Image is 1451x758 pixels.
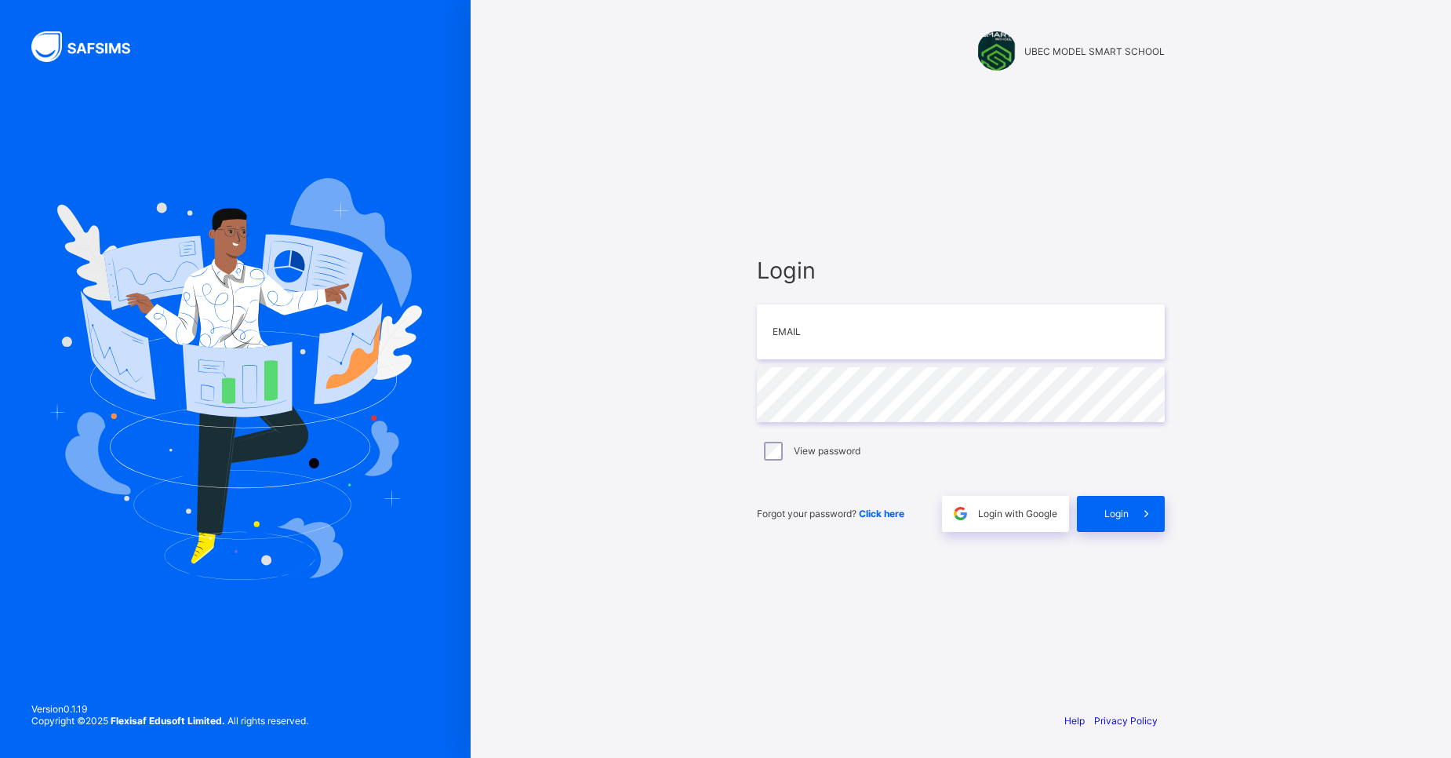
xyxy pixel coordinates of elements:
a: Help [1064,715,1085,727]
span: Version 0.1.19 [31,703,308,715]
span: Login with Google [978,508,1057,519]
span: Copyright © 2025 All rights reserved. [31,715,308,727]
strong: Flexisaf Edusoft Limited. [111,715,225,727]
span: Login [757,257,1165,284]
img: google.396cfc9801f0270233282035f929180a.svg [951,505,969,523]
img: Hero Image [49,178,422,580]
img: SAFSIMS Logo [31,31,149,62]
a: Click here [859,508,904,519]
a: Privacy Policy [1094,715,1158,727]
span: Forgot your password? [757,508,904,519]
span: Login [1104,508,1129,519]
span: UBEC MODEL SMART SCHOOL [1024,46,1165,57]
label: View password [794,445,860,457]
